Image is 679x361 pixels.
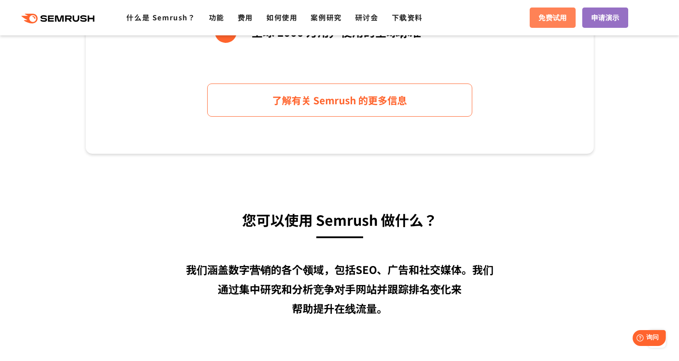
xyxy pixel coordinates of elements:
[539,12,567,23] font: 免费试用
[272,93,407,107] font: 了解有关 Semrush 的更多信息
[392,12,423,23] a: 下载资料
[186,262,493,277] font: 我们涵盖数字营销的各个领域，包括SEO、广告和社交媒体。我们
[218,281,462,296] font: 通过集中研究和分析竞争对手网站并跟踪排名变化来
[126,12,195,23] a: 什么是 Semrush？
[242,209,437,230] font: 您可以使用 Semrush 做什么？
[530,8,576,28] a: 免费试用
[209,12,224,23] a: 功能
[582,8,628,28] a: 申请演示
[238,12,253,23] a: 费用
[355,12,379,23] a: 研讨会
[207,84,472,117] a: 了解有关 Semrush 的更多信息
[600,327,669,351] iframe: 帮助小部件启动器
[266,12,297,23] a: 如何使用
[292,300,387,316] font: 帮助提升在线流量。
[311,12,341,23] a: 案例研究
[591,12,619,23] font: 申请演示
